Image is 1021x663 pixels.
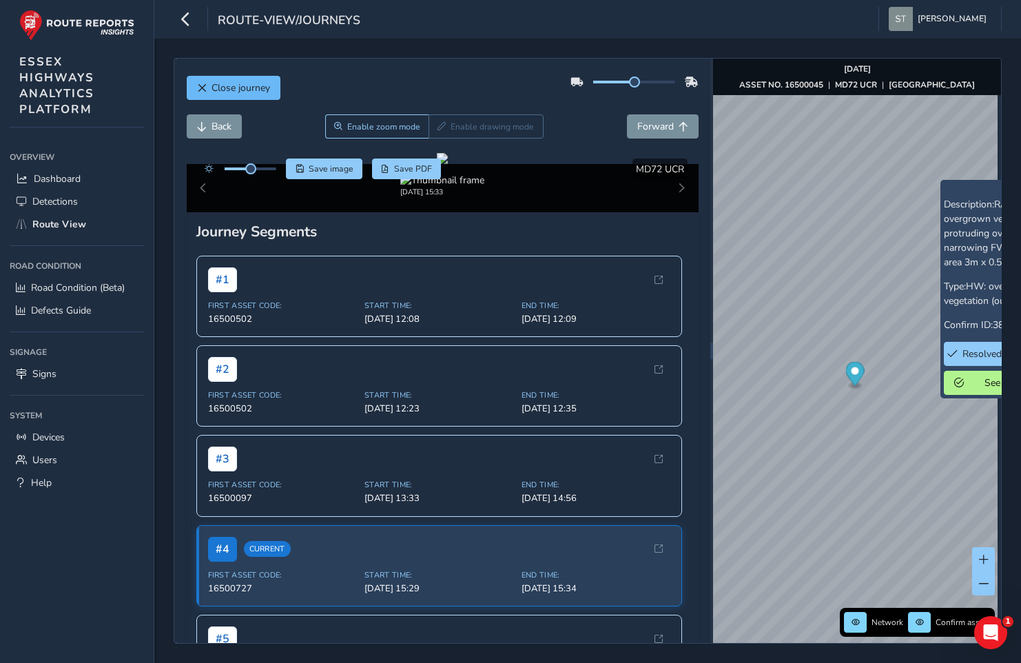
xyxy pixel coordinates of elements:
[872,617,903,628] span: Network
[187,76,280,100] button: Close journey
[364,300,513,311] span: Start Time:
[364,313,513,325] span: [DATE] 12:08
[31,304,91,317] span: Defects Guide
[19,10,134,41] img: rr logo
[918,7,987,31] span: [PERSON_NAME]
[32,195,78,208] span: Detections
[34,172,81,185] span: Dashboard
[10,190,144,213] a: Detections
[208,300,357,311] span: First Asset Code:
[208,402,357,415] span: 16500502
[522,582,670,595] span: [DATE] 15:34
[347,121,420,132] span: Enable zoom mode
[10,147,144,167] div: Overview
[208,480,357,490] span: First Asset Code:
[32,431,65,444] span: Devices
[10,276,144,299] a: Road Condition (Beta)
[208,357,237,382] span: # 2
[962,347,1002,360] span: Resolved
[10,213,144,236] a: Route View
[637,120,674,133] span: Forward
[208,267,237,292] span: # 1
[10,471,144,494] a: Help
[19,54,94,117] span: ESSEX HIGHWAYS ANALYTICS PLATFORM
[400,187,484,197] div: [DATE] 15:33
[10,342,144,363] div: Signage
[522,402,670,415] span: [DATE] 12:35
[372,159,442,179] button: PDF
[889,7,913,31] img: diamond-layout
[212,81,270,94] span: Close journey
[31,281,125,294] span: Road Condition (Beta)
[208,537,237,562] span: # 4
[889,79,975,90] strong: [GEOGRAPHIC_DATA]
[187,114,242,139] button: Back
[10,426,144,449] a: Devices
[208,313,357,325] span: 16500502
[309,163,353,174] span: Save image
[32,218,86,231] span: Route View
[364,492,513,504] span: [DATE] 13:33
[739,79,823,90] strong: ASSET NO. 16500045
[944,342,1005,366] button: Resolved
[835,79,877,90] strong: MD72 UCR
[10,256,144,276] div: Road Condition
[636,163,684,176] span: MD72 UCR
[936,617,991,628] span: Confirm assets
[522,480,670,490] span: End Time:
[244,541,291,557] span: Current
[286,159,362,179] button: Save
[1002,616,1013,627] span: 1
[627,114,699,139] button: Forward
[394,163,432,174] span: Save PDF
[32,453,57,467] span: Users
[208,570,357,580] span: First Asset Code:
[522,492,670,504] span: [DATE] 14:56
[208,492,357,504] span: 16500097
[846,362,865,390] div: Map marker
[364,582,513,595] span: [DATE] 15:29
[208,390,357,400] span: First Asset Code:
[522,390,670,400] span: End Time:
[522,300,670,311] span: End Time:
[212,120,231,133] span: Back
[400,174,484,187] img: Thumbnail frame
[844,63,871,74] strong: [DATE]
[974,616,1007,649] iframe: Intercom live chat
[522,570,670,580] span: End Time:
[364,390,513,400] span: Start Time:
[10,363,144,385] a: Signs
[208,447,237,471] span: # 3
[32,367,56,380] span: Signs
[218,12,360,31] span: route-view/journeys
[364,402,513,415] span: [DATE] 12:23
[10,449,144,471] a: Users
[364,570,513,580] span: Start Time:
[325,114,429,139] button: Zoom
[10,167,144,190] a: Dashboard
[10,299,144,322] a: Defects Guide
[522,313,670,325] span: [DATE] 12:09
[739,79,975,90] div: | |
[196,222,689,241] div: Journey Segments
[364,480,513,490] span: Start Time:
[889,7,991,31] button: [PERSON_NAME]
[10,405,144,426] div: System
[208,626,237,651] span: # 5
[31,476,52,489] span: Help
[208,582,357,595] span: 16500727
